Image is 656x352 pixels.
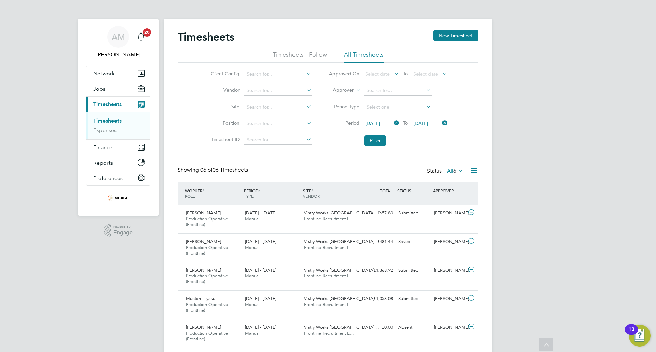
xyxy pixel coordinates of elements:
span: Vistry Works [GEOGRAPHIC_DATA]… [304,267,379,273]
span: Jobs [93,86,105,92]
span: Production Operative (Frontline) [186,330,228,342]
a: Powered byEngage [104,224,133,237]
span: [DATE] - [DATE] [245,267,276,273]
a: Go to home page [86,193,150,203]
label: Period [329,120,359,126]
label: Period Type [329,103,359,110]
span: Frontline Recruitment L… [304,244,354,250]
span: / [202,188,204,193]
div: Saved [396,236,431,248]
span: Vistry Works [GEOGRAPHIC_DATA]… [304,324,379,330]
div: £0.00 [360,322,396,333]
a: AM[PERSON_NAME] [86,26,150,59]
input: Search for... [244,102,312,112]
span: [DATE] - [DATE] [245,324,276,330]
input: Search for... [244,70,312,79]
span: To [401,118,410,127]
input: Search for... [364,86,432,96]
span: AM [112,32,125,41]
input: Search for... [244,86,312,96]
span: Production Operative (Frontline) [186,273,228,284]
span: Adrianna Mazurek [86,51,150,59]
div: Showing [178,167,249,174]
li: Timesheets I Follow [273,51,327,63]
span: Select date [365,71,390,77]
span: Vistry Works [GEOGRAPHIC_DATA]… [304,210,379,216]
span: Manual [245,273,260,279]
div: WORKER [183,184,242,202]
span: Manual [245,301,260,307]
div: Submitted [396,293,431,305]
div: [PERSON_NAME] [431,293,467,305]
label: All [447,168,463,174]
span: Muntari Illiyasu [186,296,215,301]
span: Manual [245,330,260,336]
span: Production Operative (Frontline) [186,301,228,313]
span: Network [93,70,115,77]
button: New Timesheet [433,30,478,41]
button: Preferences [86,170,150,185]
h2: Timesheets [178,30,234,44]
a: 20 [134,26,148,48]
span: Frontline Recruitment L… [304,216,354,222]
div: SITE [301,184,360,202]
span: [DATE] [365,120,380,126]
span: Frontline Recruitment L… [304,273,354,279]
span: / [311,188,313,193]
span: / [259,188,260,193]
span: [PERSON_NAME] [186,267,221,273]
label: Client Config [209,71,240,77]
span: 06 Timesheets [200,167,248,173]
label: Position [209,120,240,126]
span: [PERSON_NAME] [186,324,221,330]
nav: Main navigation [78,19,159,216]
li: All Timesheets [344,51,384,63]
span: [DATE] [413,120,428,126]
label: Approved On [329,71,359,77]
button: Jobs [86,81,150,96]
span: Engage [113,230,133,236]
span: [PERSON_NAME] [186,210,221,216]
div: STATUS [396,184,431,197]
span: Timesheets [93,101,122,108]
button: Open Resource Center, 13 new notifications [629,325,651,347]
span: Select date [413,71,438,77]
div: 13 [628,329,634,338]
span: TOTAL [380,188,392,193]
span: [DATE] - [DATE] [245,239,276,244]
button: Finance [86,140,150,155]
label: Site [209,103,240,110]
label: Vendor [209,87,240,93]
div: PERIOD [242,184,301,202]
span: 06 of [200,167,213,173]
span: Preferences [93,175,123,181]
img: frontlinerecruitment-logo-retina.png [108,193,128,203]
input: Select one [364,102,432,112]
span: 20 [143,28,151,37]
a: Timesheets [93,117,122,124]
span: Reports [93,159,113,166]
span: [DATE] - [DATE] [245,296,276,301]
span: Powered by [113,224,133,230]
input: Search for... [244,135,312,145]
div: [PERSON_NAME] [431,322,467,333]
span: Production Operative (Frontline) [186,216,228,227]
div: [PERSON_NAME] [431,265,467,276]
button: Filter [364,135,386,146]
span: [PERSON_NAME] [186,239,221,244]
button: Network [86,66,150,81]
div: Timesheets [86,112,150,139]
div: APPROVER [431,184,467,197]
div: Submitted [396,208,431,219]
span: Frontline Recruitment L… [304,330,354,336]
span: Manual [245,244,260,250]
div: [PERSON_NAME] [431,236,467,248]
div: £481.44 [360,236,396,248]
a: Expenses [93,127,117,133]
span: Vistry Works [GEOGRAPHIC_DATA]… [304,296,379,301]
span: To [401,69,410,78]
div: £1,053.08 [360,293,396,305]
div: [PERSON_NAME] [431,208,467,219]
span: Finance [93,144,112,151]
div: Absent [396,322,431,333]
